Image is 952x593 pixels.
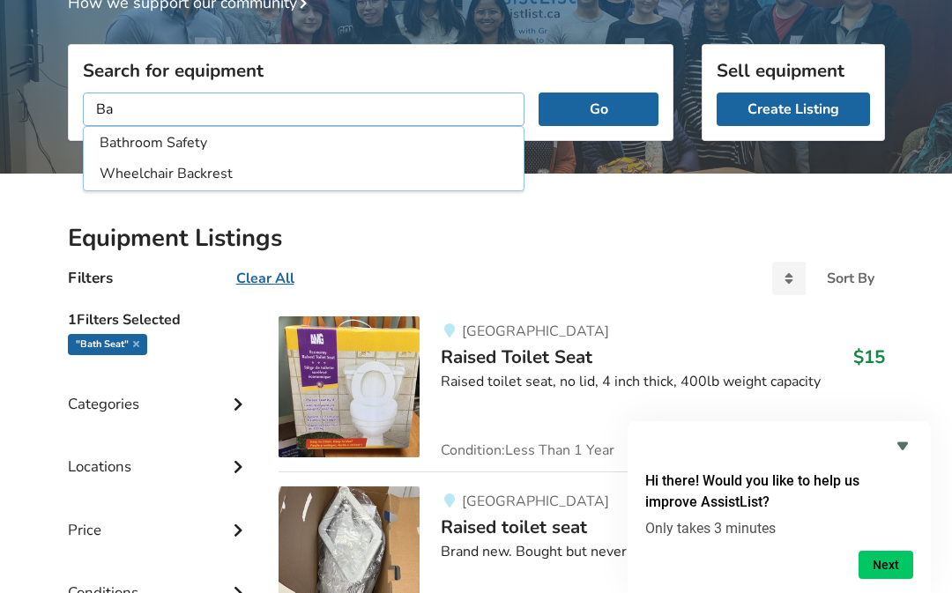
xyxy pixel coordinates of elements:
[892,435,913,456] button: Hide survey
[853,345,885,368] h3: $15
[645,520,913,537] p: Only takes 3 minutes
[279,316,884,471] a: bathroom safety-raised toilet seat[GEOGRAPHIC_DATA]Raised Toilet Seat$15Raised toilet seat, no li...
[859,551,913,579] button: Next question
[441,443,614,457] span: Condition: Less Than 1 Year
[441,345,592,369] span: Raised Toilet Seat
[441,542,884,562] div: Brand new. Bought but never used. Purchased for $130
[83,93,525,126] input: I am looking for...
[236,269,294,288] u: Clear All
[462,322,609,341] span: [GEOGRAPHIC_DATA]
[279,316,420,457] img: bathroom safety-raised toilet seat
[87,129,521,158] li: Bathroom Safety
[68,302,251,334] h5: 1 Filters Selected
[539,93,658,126] button: Go
[441,372,884,392] div: Raised toilet seat, no lid, 4 inch thick, 400lb weight capacity
[717,93,870,126] a: Create Listing
[68,223,885,254] h2: Equipment Listings
[68,360,251,422] div: Categories
[83,59,658,82] h3: Search for equipment
[645,471,913,513] h2: Hi there! Would you like to help us improve AssistList?
[68,334,147,355] div: "Bath seat"
[827,271,874,285] div: Sort By
[87,159,521,189] li: Wheelchair Backrest
[68,268,113,288] h4: Filters
[462,492,609,511] span: [GEOGRAPHIC_DATA]
[68,486,251,548] div: Price
[68,422,251,485] div: Locations
[717,59,870,82] h3: Sell equipment
[441,515,587,539] span: Raised toilet seat
[645,435,913,579] div: Hi there! Would you like to help us improve AssistList?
